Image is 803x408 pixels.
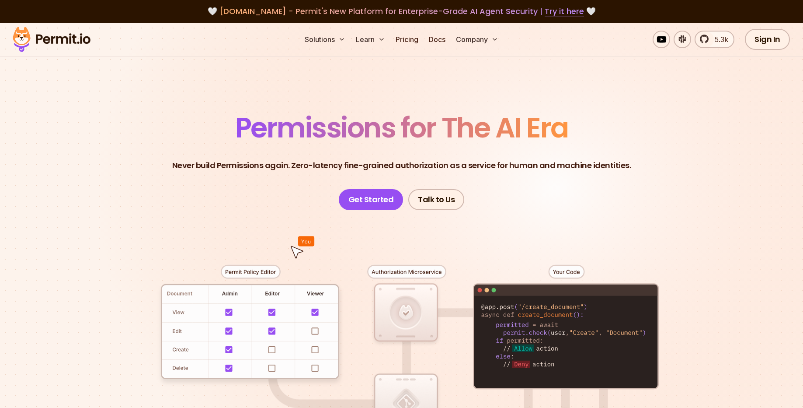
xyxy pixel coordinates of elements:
[709,34,728,45] span: 5.3k
[301,31,349,48] button: Solutions
[339,189,403,210] a: Get Started
[452,31,502,48] button: Company
[392,31,422,48] a: Pricing
[235,108,568,147] span: Permissions for The AI Era
[9,25,94,54] img: Permit logo
[352,31,389,48] button: Learn
[425,31,449,48] a: Docs
[695,31,734,48] a: 5.3k
[172,159,631,172] p: Never build Permissions again. Zero-latency fine-grained authorization as a service for human and...
[545,6,584,17] a: Try it here
[745,29,790,50] a: Sign In
[219,6,584,17] span: [DOMAIN_NAME] - Permit's New Platform for Enterprise-Grade AI Agent Security |
[408,189,464,210] a: Talk to Us
[21,5,782,18] div: 🤍 🤍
